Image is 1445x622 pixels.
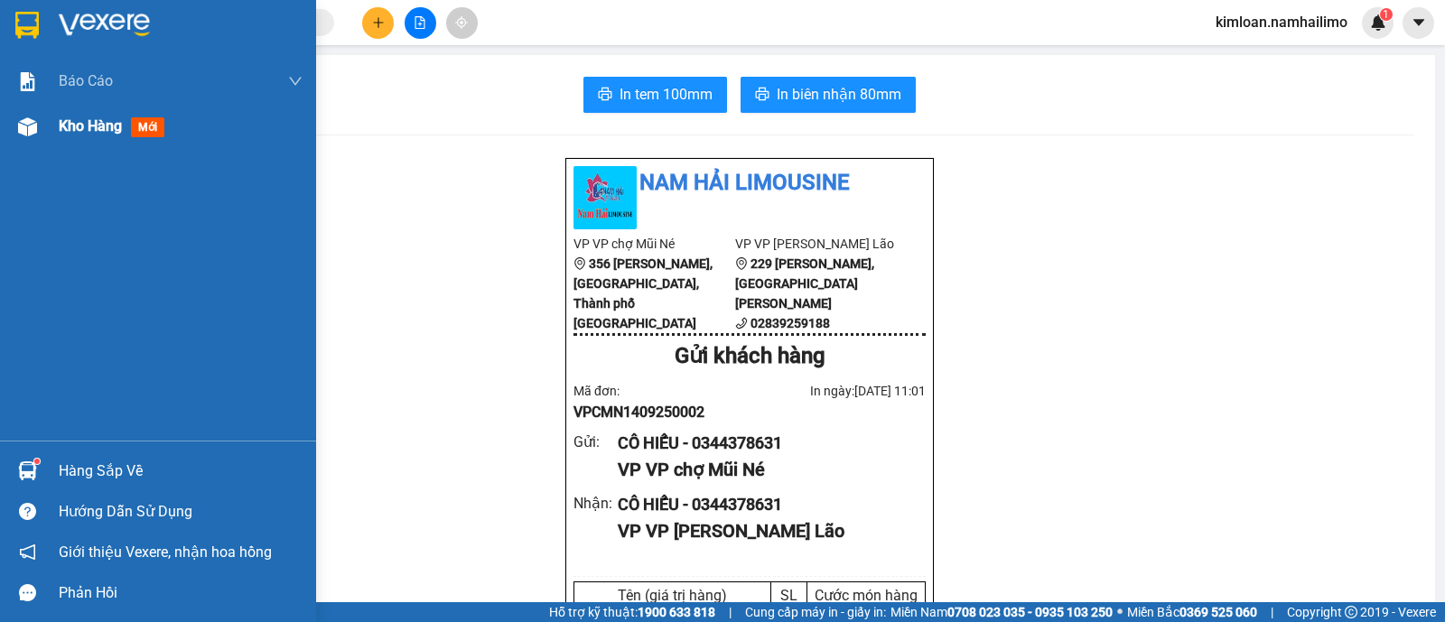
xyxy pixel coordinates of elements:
div: Phản hồi [59,580,303,607]
sup: 1 [1380,8,1393,21]
button: printerIn biên nhận 80mm [741,77,916,113]
li: VP VP [PERSON_NAME] Lão [125,97,240,157]
span: phone [735,317,748,330]
div: VP VP [PERSON_NAME] Lão [618,517,911,545]
img: icon-new-feature [1370,14,1386,31]
img: logo.jpg [573,166,637,229]
div: VP VP chợ Mũi Né [618,456,911,484]
button: aim [446,7,478,39]
span: | [1271,602,1273,622]
span: message [19,584,36,601]
span: Hỗ trợ kỹ thuật: [549,602,715,622]
li: Nam Hải Limousine [573,166,926,200]
span: kimloan.namhailimo [1201,11,1362,33]
span: environment [735,257,748,270]
div: Mã đơn: [573,381,750,423]
div: Nhận : [573,492,618,515]
div: Tên (giá trị hàng) [579,587,766,604]
span: Miền Nam [890,602,1113,622]
img: logo.jpg [9,9,72,72]
b: 356 [PERSON_NAME], [GEOGRAPHIC_DATA], Thành phố [GEOGRAPHIC_DATA] [573,256,713,330]
span: file-add [414,16,426,29]
strong: 1900 633 818 [638,605,715,619]
span: Cung cấp máy in - giấy in: [745,602,886,622]
span: copyright [1345,606,1357,618]
button: file-add [405,7,436,39]
img: warehouse-icon [18,117,37,136]
span: notification [19,543,36,561]
b: 02839259188 [750,316,830,330]
button: printerIn tem 100mm [583,77,727,113]
span: environment [573,257,586,270]
li: VP VP chợ Mũi Né [9,97,125,117]
span: ⚪️ [1117,608,1123,616]
div: Hàng sắp về [59,458,303,485]
span: Báo cáo [59,70,113,92]
span: printer [598,87,612,104]
strong: 0369 525 060 [1179,605,1257,619]
span: plus [372,16,385,29]
div: CÔ HIẾU - 0344378631 [618,431,911,456]
span: VPCMN1409250002 [573,404,704,421]
div: Gửi khách hàng [573,339,926,374]
span: environment [9,121,22,134]
span: caret-down [1411,14,1427,31]
span: Miền Bắc [1127,602,1257,622]
li: Nam Hải Limousine [9,9,262,77]
img: warehouse-icon [18,461,37,480]
div: SL [776,587,802,604]
div: Cước món hàng [812,587,920,604]
img: solution-icon [18,72,37,91]
div: CÔ HIẾU - 0344378631 [618,492,911,517]
sup: 1 [34,459,40,464]
span: down [288,74,303,88]
button: plus [362,7,394,39]
span: question-circle [19,503,36,520]
span: printer [755,87,769,104]
span: mới [131,117,164,137]
span: Kho hàng [59,117,122,135]
li: VP VP [PERSON_NAME] Lão [735,234,897,254]
span: aim [455,16,468,29]
strong: 0708 023 035 - 0935 103 250 [947,605,1113,619]
span: In biên nhận 80mm [777,83,901,106]
div: Hướng dẫn sử dụng [59,498,303,525]
span: | [729,602,732,622]
span: 1 [1383,8,1389,21]
button: caret-down [1403,7,1434,39]
span: Giới thiệu Vexere, nhận hoa hồng [59,541,272,563]
img: logo-vxr [15,12,39,39]
span: In tem 100mm [620,83,713,106]
li: VP VP chợ Mũi Né [573,234,735,254]
div: Gửi : [573,431,618,453]
div: In ngày: [DATE] 11:01 [750,381,926,401]
b: 229 [PERSON_NAME], [GEOGRAPHIC_DATA][PERSON_NAME] [735,256,874,311]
